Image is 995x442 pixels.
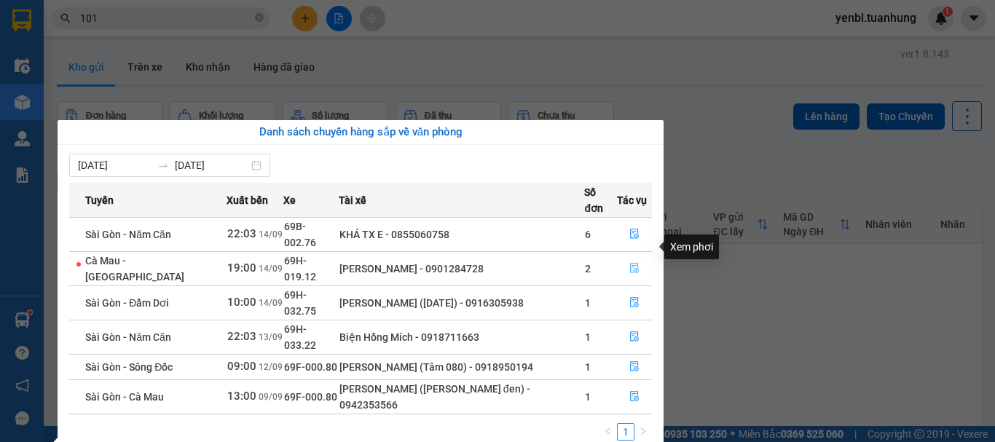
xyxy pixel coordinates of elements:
span: 09:00 [227,360,256,373]
span: Sài Gòn - Đầm Dơi [85,297,169,309]
span: 14/09 [259,229,283,240]
span: 12/09 [259,362,283,372]
span: Tuyến [85,192,114,208]
span: Sài Gòn - Năm Căn [85,331,171,343]
input: Đến ngày [175,157,248,173]
div: Xem phơi [664,234,719,259]
div: [PERSON_NAME] ([PERSON_NAME] đen) - 0942353566 [339,381,584,413]
span: 19:00 [227,261,256,275]
a: 1 [618,424,634,440]
div: [PERSON_NAME] ([DATE]) - 0916305938 [339,295,584,311]
span: 1 [585,331,591,343]
span: left [604,427,613,435]
span: 13/09 [259,332,283,342]
button: file-done [618,325,651,349]
span: 14/09 [259,264,283,274]
span: file-done [629,331,640,343]
span: 22:03 [227,227,256,240]
div: [PERSON_NAME] (Tâm 080) - 0918950194 [339,359,584,375]
li: 1 [617,423,634,441]
span: 09/09 [259,392,283,402]
span: to [157,159,169,171]
div: Danh sách chuyến hàng sắp về văn phòng [69,124,652,141]
button: file-done [618,223,651,246]
span: 69F-000.80 [284,361,337,373]
span: file-done [629,297,640,309]
span: Sài Gòn - Năm Căn [85,229,171,240]
li: Next Page [634,423,652,441]
li: Previous Page [599,423,617,441]
button: file-done [618,291,651,315]
span: 22:03 [227,330,256,343]
span: 69H-033.22 [284,323,316,351]
span: Sài Gòn - Sông Đốc [85,361,173,373]
span: 13:00 [227,390,256,403]
span: right [639,427,648,435]
span: file-done [629,263,640,275]
button: file-done [618,355,651,379]
span: 69F-000.80 [284,391,337,403]
button: left [599,423,617,441]
span: Xe [283,192,296,208]
span: 1 [585,297,591,309]
span: 69H-019.12 [284,255,316,283]
div: [PERSON_NAME] - 0901284728 [339,261,584,277]
span: 6 [585,229,591,240]
span: file-done [629,229,640,240]
span: 69B-002.76 [284,221,316,248]
button: file-done [618,385,651,409]
div: KHÁ TX E - 0855060758 [339,226,584,242]
span: 1 [585,361,591,373]
span: 69H-032.75 [284,289,316,317]
span: Cà Mau - [GEOGRAPHIC_DATA] [85,255,184,283]
span: Sài Gòn - Cà Mau [85,391,164,403]
span: 10:00 [227,296,256,309]
span: Số đơn [584,184,616,216]
span: Tác vụ [617,192,647,208]
button: right [634,423,652,441]
div: Biện Hồng Mích - 0918711663 [339,329,584,345]
span: 1 [585,391,591,403]
span: Tài xế [339,192,366,208]
span: file-done [629,361,640,373]
span: swap-right [157,159,169,171]
span: 14/09 [259,298,283,308]
button: file-done [618,257,651,280]
span: Xuất bến [227,192,268,208]
span: 2 [585,263,591,275]
input: Từ ngày [78,157,152,173]
span: file-done [629,391,640,403]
